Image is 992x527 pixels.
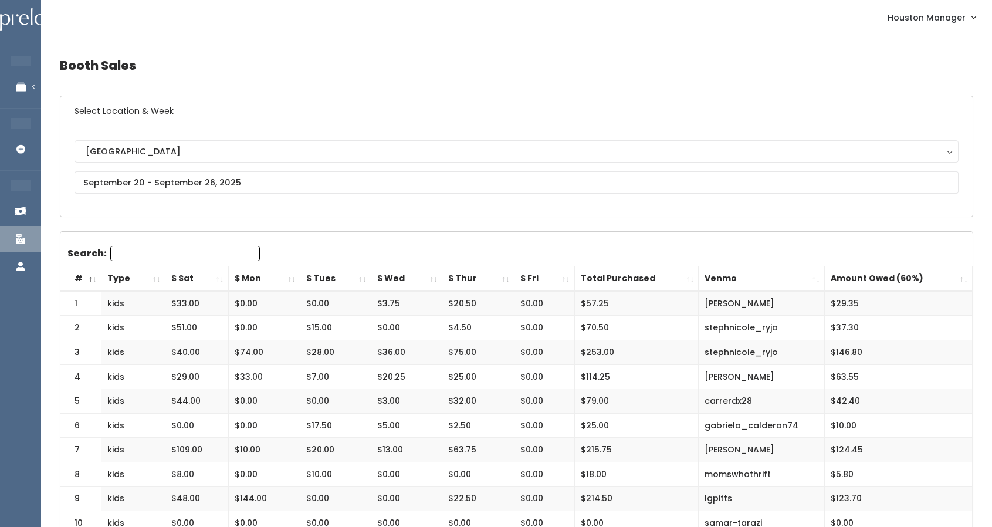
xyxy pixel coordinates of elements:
td: $0.00 [514,291,574,316]
td: $10.00 [228,438,300,462]
td: 8 [60,462,101,487]
td: $40.00 [165,340,228,364]
th: $ Fri: activate to sort column ascending [514,266,574,291]
th: Amount Owed (60%): activate to sort column ascending [825,266,973,291]
td: $4.50 [442,316,514,340]
label: Search: [67,246,260,261]
td: $74.00 [228,340,300,364]
td: kids [101,487,165,511]
td: $109.00 [165,438,228,462]
h4: Booth Sales [60,49,973,82]
td: $0.00 [442,462,514,487]
td: $10.00 [825,413,973,438]
td: $29.35 [825,291,973,316]
td: $33.00 [165,291,228,316]
td: $0.00 [300,487,371,511]
td: $25.00 [574,413,699,438]
th: $ Tues: activate to sort column ascending [300,266,371,291]
td: $0.00 [371,462,442,487]
td: [PERSON_NAME] [699,438,825,462]
td: $8.00 [165,462,228,487]
td: 6 [60,413,101,438]
td: $5.80 [825,462,973,487]
td: $0.00 [228,389,300,414]
td: $0.00 [371,316,442,340]
td: [PERSON_NAME] [699,291,825,316]
td: $0.00 [300,291,371,316]
td: $215.75 [574,438,699,462]
td: $29.00 [165,364,228,389]
td: $0.00 [514,438,574,462]
td: 9 [60,487,101,511]
td: 3 [60,340,101,364]
span: Houston Manager [888,11,966,24]
td: $0.00 [228,462,300,487]
td: $15.00 [300,316,371,340]
td: $0.00 [228,291,300,316]
td: $42.40 [825,389,973,414]
td: $124.45 [825,438,973,462]
td: $25.00 [442,364,514,389]
td: 2 [60,316,101,340]
td: kids [101,316,165,340]
td: $33.00 [228,364,300,389]
th: $ Thur: activate to sort column ascending [442,266,514,291]
td: $20.50 [442,291,514,316]
td: $3.75 [371,291,442,316]
td: $146.80 [825,340,973,364]
td: $63.75 [442,438,514,462]
td: $0.00 [514,316,574,340]
td: $7.00 [300,364,371,389]
td: kids [101,413,165,438]
th: $ Wed: activate to sort column ascending [371,266,442,291]
td: $20.25 [371,364,442,389]
td: $22.50 [442,487,514,511]
td: gabriela_calderon74 [699,413,825,438]
th: Type: activate to sort column ascending [101,266,165,291]
a: Houston Manager [876,5,987,30]
td: kids [101,364,165,389]
td: $79.00 [574,389,699,414]
td: kids [101,340,165,364]
td: $0.00 [514,389,574,414]
td: $28.00 [300,340,371,364]
th: Venmo: activate to sort column ascending [699,266,825,291]
td: [PERSON_NAME] [699,364,825,389]
td: $0.00 [228,413,300,438]
td: $63.55 [825,364,973,389]
td: $70.50 [574,316,699,340]
td: $75.00 [442,340,514,364]
button: [GEOGRAPHIC_DATA] [75,140,959,163]
td: 1 [60,291,101,316]
td: 5 [60,389,101,414]
td: $10.00 [300,462,371,487]
td: $0.00 [514,462,574,487]
td: $253.00 [574,340,699,364]
td: $48.00 [165,487,228,511]
td: $0.00 [514,340,574,364]
input: Search: [110,246,260,261]
td: $2.50 [442,413,514,438]
h6: Select Location & Week [60,96,973,126]
td: $37.30 [825,316,973,340]
td: 4 [60,364,101,389]
td: $0.00 [371,487,442,511]
td: $51.00 [165,316,228,340]
td: momswhothrift [699,462,825,487]
td: stephnicole_ryjo [699,340,825,364]
td: kids [101,389,165,414]
td: $36.00 [371,340,442,364]
td: $57.25 [574,291,699,316]
div: [GEOGRAPHIC_DATA] [86,145,947,158]
td: $0.00 [300,389,371,414]
td: $18.00 [574,462,699,487]
th: #: activate to sort column descending [60,266,101,291]
th: $ Sat: activate to sort column ascending [165,266,228,291]
input: September 20 - September 26, 2025 [75,171,959,194]
td: 7 [60,438,101,462]
td: $3.00 [371,389,442,414]
td: $0.00 [514,413,574,438]
td: $44.00 [165,389,228,414]
td: $32.00 [442,389,514,414]
td: $0.00 [514,364,574,389]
